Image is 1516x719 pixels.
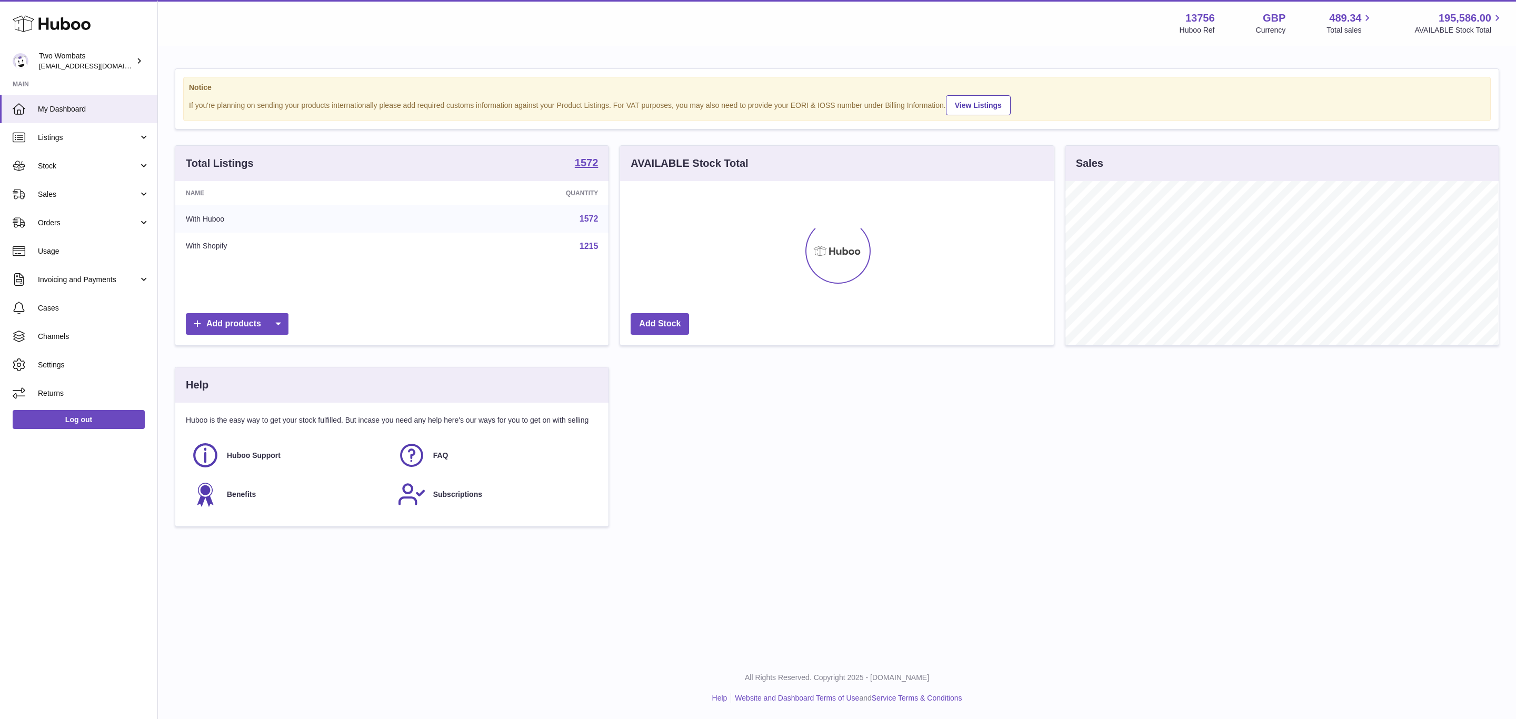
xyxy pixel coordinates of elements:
span: Benefits [227,490,256,500]
span: Listings [38,133,138,143]
span: Total sales [1326,25,1373,35]
a: 1572 [580,214,599,223]
h3: Help [186,378,208,392]
h3: Sales [1076,156,1103,171]
span: Stock [38,161,138,171]
span: Settings [38,360,149,370]
a: Help [712,694,727,702]
strong: 13756 [1185,11,1215,25]
td: With Huboo [175,205,409,233]
div: Huboo Ref [1180,25,1215,35]
a: FAQ [397,441,593,470]
a: Huboo Support [191,441,387,470]
span: My Dashboard [38,104,149,114]
a: Website and Dashboard Terms of Use [735,694,859,702]
a: 1215 [580,242,599,251]
span: Orders [38,218,138,228]
span: FAQ [433,451,448,461]
a: Log out [13,410,145,429]
p: Huboo is the easy way to get your stock fulfilled. But incase you need any help here's our ways f... [186,415,598,425]
p: All Rights Reserved. Copyright 2025 - [DOMAIN_NAME] [166,673,1508,683]
a: Subscriptions [397,480,593,508]
h3: AVAILABLE Stock Total [631,156,748,171]
span: Huboo Support [227,451,281,461]
li: and [731,693,962,703]
a: 489.34 Total sales [1326,11,1373,35]
td: With Shopify [175,233,409,260]
strong: Notice [189,83,1485,93]
div: Two Wombats [39,51,134,71]
h3: Total Listings [186,156,254,171]
span: Sales [38,189,138,199]
div: Currency [1256,25,1286,35]
span: [EMAIL_ADDRESS][DOMAIN_NAME] [39,62,155,70]
span: Cases [38,303,149,313]
strong: GBP [1263,11,1285,25]
img: internalAdmin-13756@internal.huboo.com [13,53,28,69]
span: 489.34 [1329,11,1361,25]
strong: 1572 [575,157,599,168]
span: AVAILABLE Stock Total [1414,25,1503,35]
span: Invoicing and Payments [38,275,138,285]
th: Name [175,181,409,205]
th: Quantity [409,181,609,205]
a: View Listings [946,95,1011,115]
span: Subscriptions [433,490,482,500]
span: 195,586.00 [1439,11,1491,25]
div: If you're planning on sending your products internationally please add required customs informati... [189,94,1485,115]
a: Add products [186,313,288,335]
span: Usage [38,246,149,256]
span: Returns [38,388,149,398]
a: Service Terms & Conditions [872,694,962,702]
a: 1572 [575,157,599,170]
a: 195,586.00 AVAILABLE Stock Total [1414,11,1503,35]
span: Channels [38,332,149,342]
a: Add Stock [631,313,689,335]
a: Benefits [191,480,387,508]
